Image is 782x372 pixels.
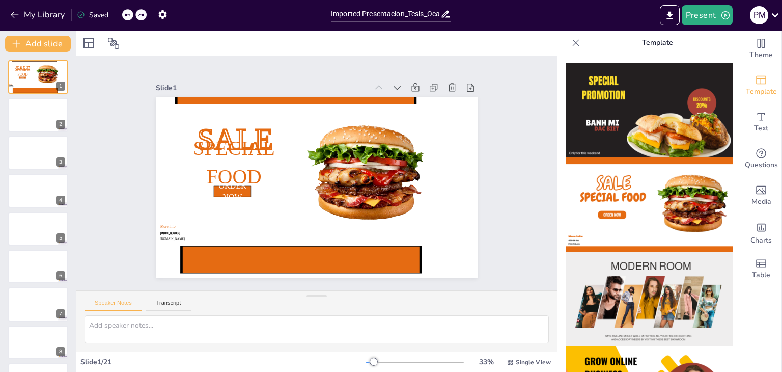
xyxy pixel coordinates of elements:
div: 7 [8,287,68,321]
div: 8 [56,347,65,356]
span: [PHONE_NUMBER] [9,85,13,86]
div: 4 [56,196,65,205]
div: 5 [8,212,68,246]
img: thumb-3.png [566,252,733,346]
button: My Library [8,7,69,23]
div: Saved [77,10,108,20]
div: Add text boxes [741,104,781,141]
img: thumb-2.png [566,157,733,252]
button: Transcript [146,300,191,311]
span: Position [107,37,120,49]
span: Special Food [269,44,338,129]
div: 3 [56,157,65,167]
div: 6 [8,250,68,283]
span: Charts [750,235,772,246]
span: More Info: [215,40,225,57]
div: 8 [8,326,68,359]
div: Slide 1 / 21 [80,357,366,367]
p: Template [584,31,731,55]
span: Template [746,86,777,97]
span: Single View [516,358,551,366]
div: 3 [8,136,68,170]
span: [DOMAIN_NAME] [9,86,14,87]
div: 5 [56,233,65,243]
span: Text [754,123,768,134]
div: Layout [80,35,97,51]
div: 6 [56,271,65,280]
div: Get real-time input from your audience [741,141,781,177]
div: 33 % [474,357,498,367]
div: Add images, graphics, shapes or video [741,177,781,214]
button: P M [750,5,768,25]
button: Speaker Notes [85,300,142,311]
img: thumb-1.png [566,63,733,157]
span: Theme [749,49,773,61]
button: Add slide [5,36,71,52]
div: Add a table [741,251,781,287]
div: Add ready made slides [741,67,781,104]
span: More Info: [9,84,12,85]
span: Questions [745,160,778,171]
span: ORDER NOW [20,76,25,80]
span: Special Food [15,68,31,77]
div: 1 [56,82,65,91]
button: Present [682,5,733,25]
div: 7 [56,309,65,318]
div: 2 [56,120,65,129]
span: Media [751,196,771,207]
span: [DOMAIN_NAME] [205,43,215,68]
input: Insert title [331,7,440,21]
span: SALE [16,65,30,71]
span: Table [752,270,770,281]
div: 2 [8,98,68,131]
div: Add charts and graphs [741,214,781,251]
div: 1 [8,60,68,94]
button: Export to PowerPoint [660,5,680,25]
div: P M [750,6,768,24]
div: Change the overall theme [741,31,781,67]
div: 4 [8,174,68,207]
